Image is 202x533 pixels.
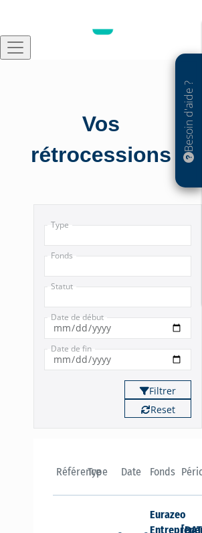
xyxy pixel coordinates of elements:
[124,399,191,418] button: Reset
[181,61,197,181] p: Besoin d'aide ?
[84,457,116,496] th: Type
[5,37,25,58] img: burger.svg
[146,457,178,496] th: Fonds
[124,380,191,399] button: Filtrer
[10,109,192,170] div: Vos rétrocessions
[53,457,84,496] th: Référence
[115,457,146,496] th: Date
